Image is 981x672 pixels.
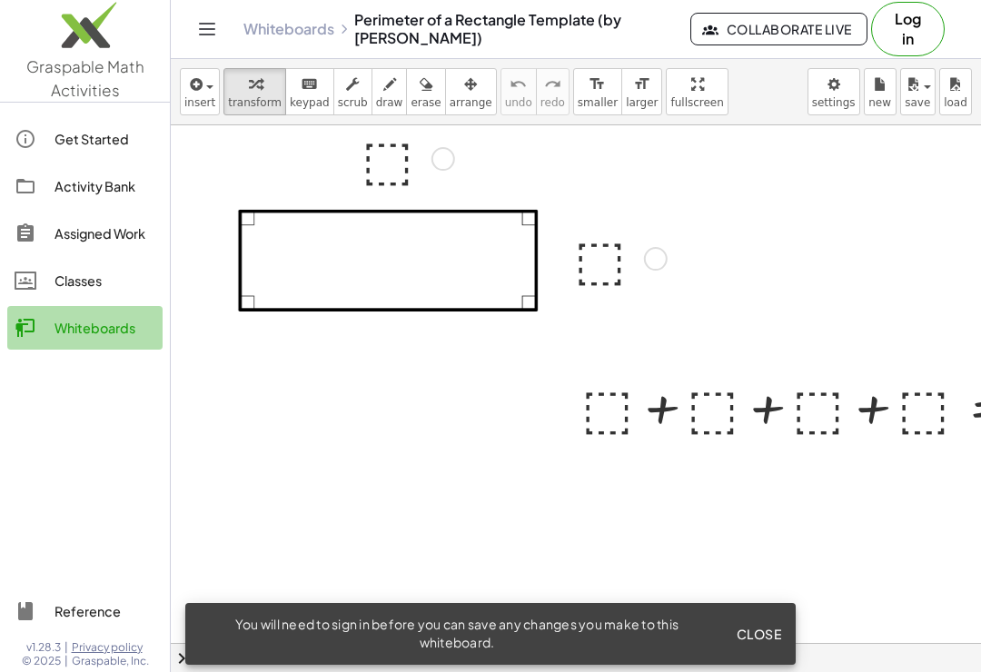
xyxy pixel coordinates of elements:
[7,589,163,633] a: Reference
[540,96,565,109] span: redo
[544,74,561,95] i: redo
[193,15,222,44] button: Toggle navigation
[944,96,967,109] span: load
[505,96,532,109] span: undo
[372,68,408,115] button: draw
[500,68,537,115] button: undoundo
[670,96,723,109] span: fullscreen
[406,68,445,115] button: erase
[510,74,527,95] i: undo
[728,618,788,650] button: Close
[180,68,220,115] button: insert
[184,96,215,109] span: insert
[573,68,622,115] button: format_sizesmaller
[72,640,149,655] a: Privacy policy
[64,640,68,655] span: |
[22,654,61,668] span: © 2025
[376,96,403,109] span: draw
[26,56,144,100] span: Graspable Math Activities
[690,13,867,45] button: Collaborate Live
[578,96,618,109] span: smaller
[900,68,936,115] button: save
[7,164,163,208] a: Activity Bank
[633,74,650,95] i: format_size
[223,68,286,115] button: transform
[7,306,163,350] a: Whiteboards
[666,68,728,115] button: fullscreen
[864,68,897,115] button: new
[411,96,441,109] span: erase
[26,640,61,655] span: v1.28.3
[333,68,372,115] button: scrub
[54,317,155,339] div: Whiteboards
[171,647,193,669] span: chevron_right
[589,74,606,95] i: format_size
[7,117,163,161] a: Get Started
[54,128,155,150] div: Get Started
[338,96,368,109] span: scrub
[871,2,945,56] button: Log in
[706,21,851,37] span: Collaborate Live
[54,600,155,622] div: Reference
[905,96,930,109] span: save
[626,96,658,109] span: larger
[812,96,856,109] span: settings
[868,96,891,109] span: new
[200,616,714,652] div: You will need to sign in before you can save any changes you make to this whiteboard.
[7,212,163,255] a: Assigned Work
[7,259,163,302] a: Classes
[228,96,282,109] span: transform
[285,68,334,115] button: keyboardkeypad
[939,68,972,115] button: load
[450,96,492,109] span: arrange
[808,68,860,115] button: settings
[736,626,781,642] span: Close
[72,654,149,668] span: Graspable, Inc.
[301,74,318,95] i: keyboard
[171,643,981,672] button: chevron_rightFormulas
[64,654,68,668] span: |
[290,96,330,109] span: keypad
[54,270,155,292] div: Classes
[54,222,155,244] div: Assigned Work
[536,68,570,115] button: redoredo
[621,68,662,115] button: format_sizelarger
[243,20,334,38] a: Whiteboards
[445,68,497,115] button: arrange
[54,175,155,197] div: Activity Bank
